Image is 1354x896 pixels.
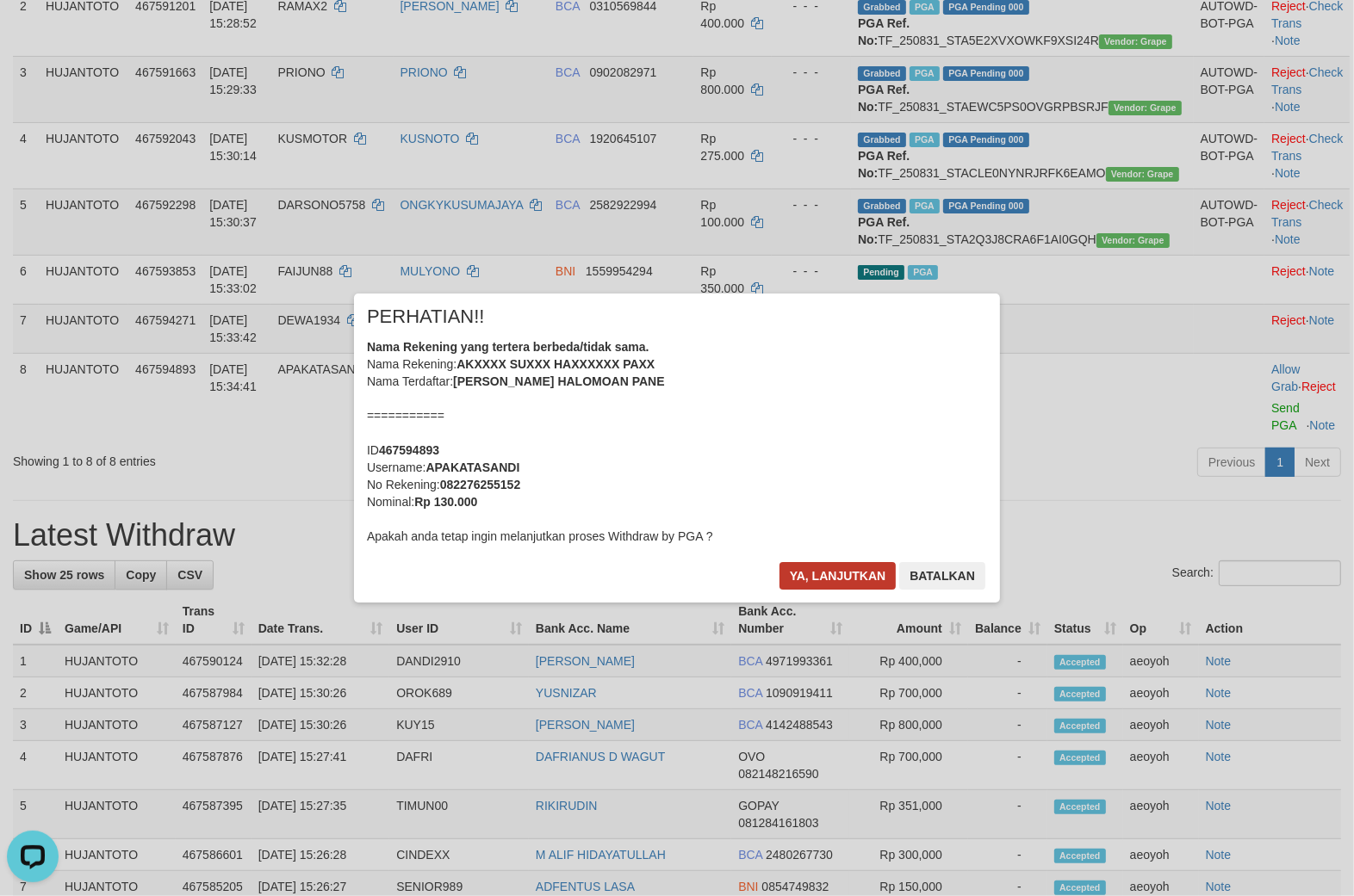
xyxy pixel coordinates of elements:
b: Nama Rekening yang tertera berbeda/tidak sama. [367,340,649,354]
button: Ya, lanjutkan [779,562,897,590]
b: 082276255152 [440,478,520,491]
b: Rp 130.000 [414,495,477,509]
b: [PERSON_NAME] HALOMOAN PANE [453,374,665,388]
div: Nama Rekening: Nama Terdaftar: =========== ID Username: No Rekening: Nominal: Apakah anda tetap i... [367,338,987,545]
button: Open LiveChat chat widget [7,7,59,59]
button: Batalkan [899,562,985,590]
b: 467594893 [379,443,439,457]
b: APAKATASANDI [425,460,519,474]
b: AKXXXX SUXXX HAXXXXXX PAXX [457,357,655,371]
span: PERHATIAN!! [367,308,485,325]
